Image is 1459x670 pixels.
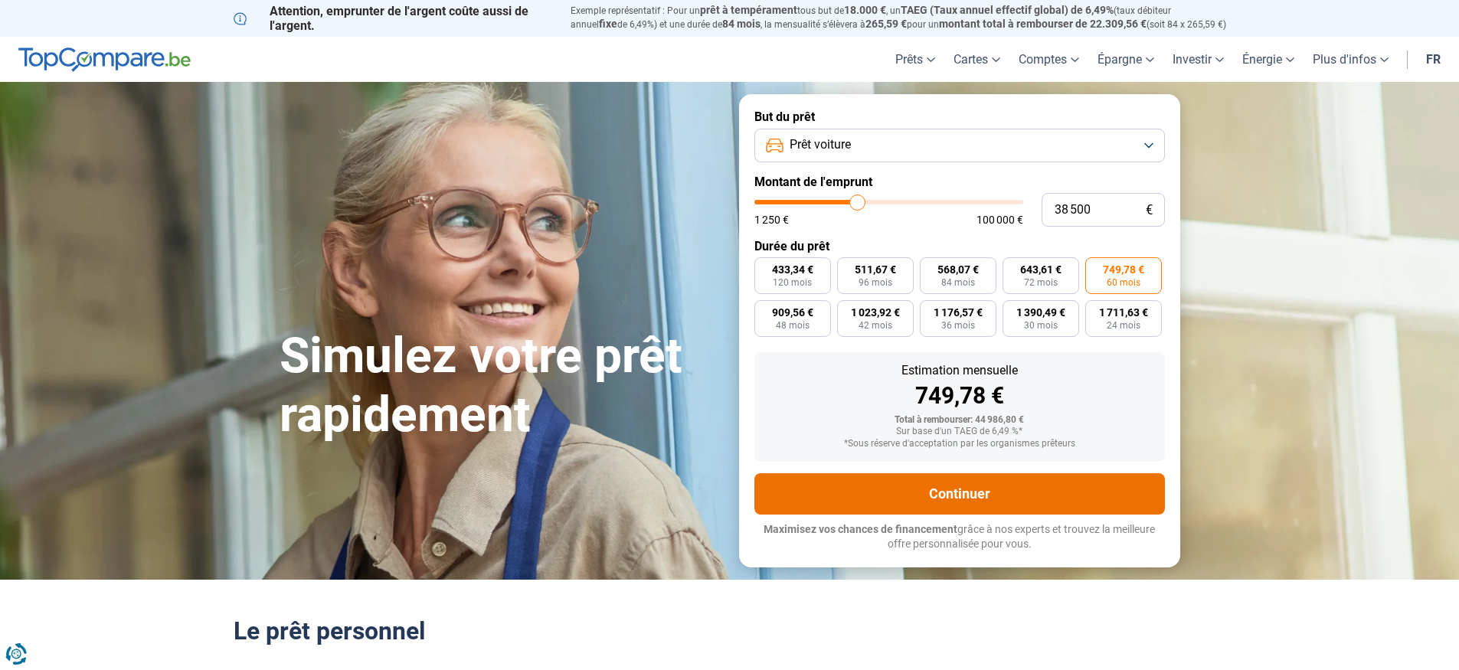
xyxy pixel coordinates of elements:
a: Investir [1163,37,1233,82]
p: Attention, emprunter de l'argent coûte aussi de l'argent. [234,4,552,33]
span: montant total à rembourser de 22.309,56 € [939,18,1147,30]
span: 1 390,49 € [1016,307,1065,318]
span: 24 mois [1107,321,1140,330]
span: 18.000 € [844,4,886,16]
p: grâce à nos experts et trouvez la meilleure offre personnalisée pour vous. [754,522,1165,552]
p: Exemple représentatif : Pour un tous but de , un (taux débiteur annuel de 6,49%) et une durée de ... [571,4,1226,31]
span: 433,34 € [772,264,813,275]
span: prêt à tempérament [700,4,797,16]
label: Durée du prêt [754,239,1165,253]
span: 30 mois [1024,321,1058,330]
a: Épargne [1088,37,1163,82]
span: € [1146,204,1153,217]
button: Prêt voiture [754,129,1165,162]
div: Total à rembourser: 44 986,80 € [767,415,1153,426]
div: Estimation mensuelle [767,364,1153,377]
span: 1 711,63 € [1099,307,1148,318]
span: fixe [599,18,617,30]
label: But du prêt [754,109,1165,124]
span: 643,61 € [1020,264,1062,275]
span: 36 mois [941,321,975,330]
button: Continuer [754,473,1165,515]
div: *Sous réserve d'acceptation par les organismes prêteurs [767,439,1153,449]
span: Prêt voiture [790,136,851,153]
img: TopCompare [18,47,191,72]
a: fr [1417,37,1450,82]
span: 120 mois [773,278,812,287]
span: 568,07 € [937,264,979,275]
span: 48 mois [776,321,810,330]
span: 60 mois [1107,278,1140,287]
h1: Simulez votre prêt rapidement [280,327,721,445]
div: 749,78 € [767,384,1153,407]
span: 72 mois [1024,278,1058,287]
span: 1 023,92 € [851,307,900,318]
span: 749,78 € [1103,264,1144,275]
a: Prêts [886,37,944,82]
span: 1 250 € [754,214,789,225]
span: 265,59 € [865,18,907,30]
span: TAEG (Taux annuel effectif global) de 6,49% [901,4,1114,16]
span: 909,56 € [772,307,813,318]
span: 1 176,57 € [934,307,983,318]
div: Sur base d'un TAEG de 6,49 %* [767,427,1153,437]
span: Maximisez vos chances de financement [764,523,957,535]
a: Plus d'infos [1304,37,1398,82]
a: Comptes [1009,37,1088,82]
span: 96 mois [859,278,892,287]
span: 42 mois [859,321,892,330]
label: Montant de l'emprunt [754,175,1165,189]
span: 84 mois [941,278,975,287]
h2: Le prêt personnel [234,616,1226,645]
a: Énergie [1233,37,1304,82]
span: 84 mois [722,18,761,30]
a: Cartes [944,37,1009,82]
span: 100 000 € [976,214,1023,225]
span: 511,67 € [855,264,896,275]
